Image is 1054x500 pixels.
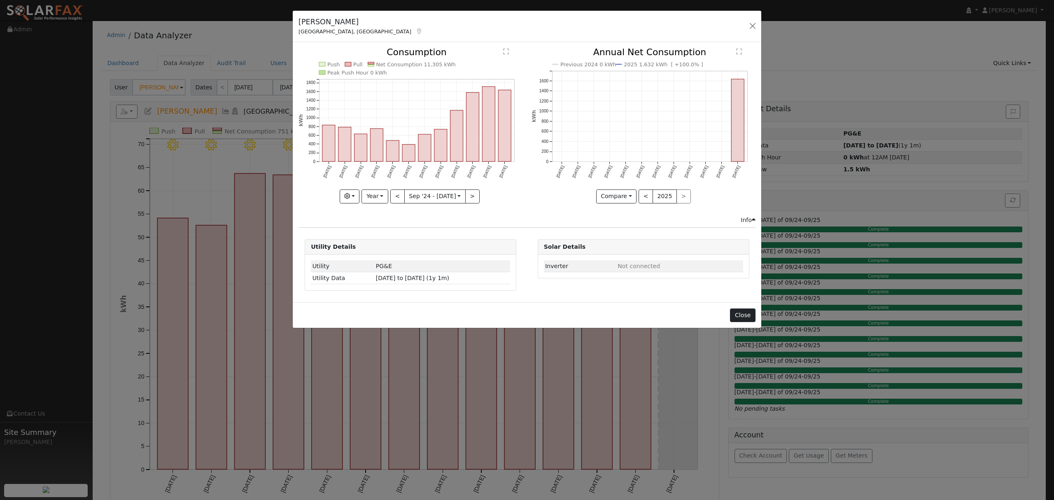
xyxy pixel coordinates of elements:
[322,125,335,161] rect: onclick=""
[387,47,447,57] text: Consumption
[418,135,431,162] rect: onclick=""
[403,165,412,178] text: [DATE]
[354,165,364,178] text: [DATE]
[544,260,616,272] td: Inverter
[415,28,423,35] a: Map
[306,107,316,112] text: 1200
[376,61,456,68] text: Net Consumption 11,305 kWh
[434,165,444,178] text: [DATE]
[354,134,367,162] rect: onclick=""
[503,48,509,55] text: 
[667,165,677,178] text: [DATE]
[311,260,374,272] td: Utility
[306,98,316,103] text: 1400
[450,165,460,178] text: [DATE]
[298,114,304,127] text: kWh
[322,165,332,178] text: [DATE]
[544,243,585,250] strong: Solar Details
[483,165,492,178] text: [DATE]
[541,129,548,134] text: 600
[311,243,356,250] strong: Utility Details
[699,165,709,178] text: [DATE]
[651,165,661,178] text: [DATE]
[327,61,340,68] text: Push
[387,165,396,178] text: [DATE]
[555,165,565,178] text: [DATE]
[618,263,660,269] span: ID: null, authorized: None
[450,110,463,161] rect: onclick=""
[338,165,348,178] text: [DATE]
[571,165,581,178] text: [DATE]
[593,47,706,57] text: Annual Net Consumption
[736,77,739,81] circle: onclick=""
[418,165,428,178] text: [DATE]
[499,90,511,162] rect: onclick=""
[306,116,316,120] text: 1000
[308,133,315,138] text: 600
[715,165,725,178] text: [DATE]
[404,189,466,203] button: Sep '24 - [DATE]
[361,189,388,203] button: Year
[539,109,548,114] text: 1000
[376,263,392,269] span: ID: 17250434, authorized: 09/04/25
[539,89,548,93] text: 1400
[560,61,616,68] text: Previous 2024 0 kWh
[308,142,315,147] text: 400
[311,272,374,284] td: Utility Data
[531,110,537,123] text: kWh
[466,165,476,178] text: [DATE]
[541,119,548,124] text: 800
[624,61,703,68] text: 2025 1,632 kWh [ +100.0% ]
[499,165,508,178] text: [DATE]
[308,124,315,129] text: 800
[386,140,399,161] rect: onclick=""
[736,48,742,55] text: 
[741,216,756,224] div: Info
[371,129,383,162] rect: onclick=""
[541,139,548,144] text: 400
[731,165,741,178] text: [DATE]
[434,129,447,161] rect: onclick=""
[539,79,548,83] text: 1600
[639,189,653,203] button: <
[338,127,351,161] rect: onclick=""
[353,61,363,68] text: Pull
[635,165,645,178] text: [DATE]
[298,16,423,27] h5: [PERSON_NAME]
[465,189,480,203] button: >
[653,189,677,203] button: 2025
[376,275,449,281] span: [DATE] to [DATE] (1y 1m)
[546,159,548,164] text: 0
[730,308,755,322] button: Close
[683,165,693,178] text: [DATE]
[308,151,315,155] text: 200
[603,165,613,178] text: [DATE]
[619,165,629,178] text: [DATE]
[541,150,548,154] text: 200
[306,89,316,94] text: 1600
[371,165,380,178] text: [DATE]
[402,145,415,161] rect: onclick=""
[306,81,316,85] text: 1800
[298,28,411,35] span: [GEOGRAPHIC_DATA], [GEOGRAPHIC_DATA]
[483,87,495,162] rect: onclick=""
[731,79,744,161] rect: onclick=""
[466,93,479,162] rect: onclick=""
[390,189,405,203] button: <
[596,189,637,203] button: Compare
[539,99,548,103] text: 1200
[313,159,316,164] text: 0
[587,165,597,178] text: [DATE]
[327,70,387,76] text: Peak Push Hour 0 kWh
